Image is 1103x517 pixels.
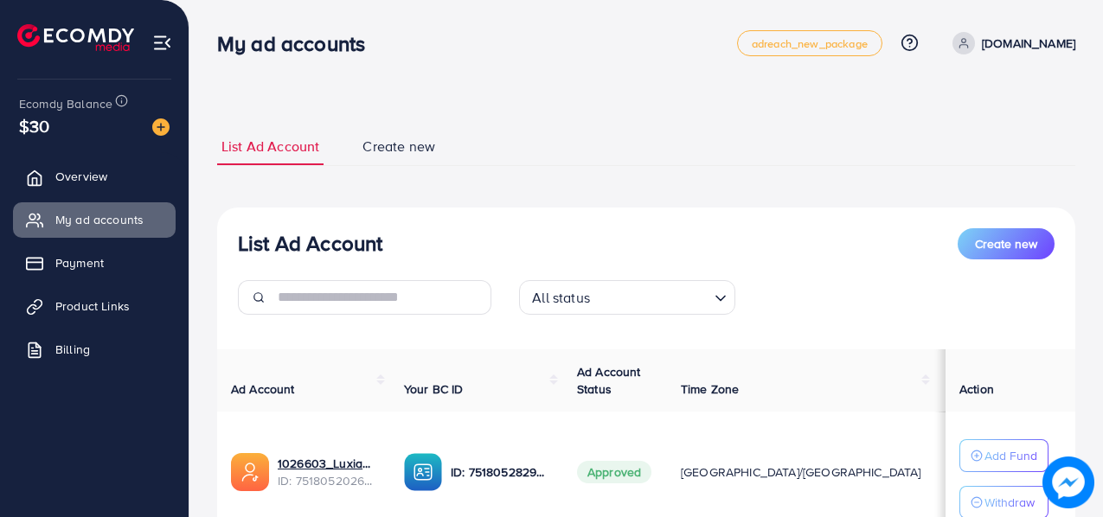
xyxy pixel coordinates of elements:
span: Time Zone [681,380,739,398]
span: Payment [55,254,104,271]
span: Product Links [55,297,130,315]
a: adreach_new_package [737,30,882,56]
span: [GEOGRAPHIC_DATA]/[GEOGRAPHIC_DATA] [681,463,921,481]
img: image [152,118,170,136]
span: Action [959,380,994,398]
div: Search for option [519,280,735,315]
img: ic-ba-acc.ded83a64.svg [404,453,442,491]
input: Search for option [595,282,708,310]
p: Add Fund [984,445,1037,466]
div: <span class='underline'>1026603_Luxia_1750433190642</span></br>7518052026253918226 [278,455,376,490]
span: Ecomdy Balance [19,95,112,112]
span: Billing [55,341,90,358]
p: Withdraw [984,492,1035,513]
h3: List Ad Account [238,231,382,256]
a: Billing [13,332,176,367]
img: image [1047,461,1090,504]
img: ic-ads-acc.e4c84228.svg [231,453,269,491]
span: Create new [362,137,435,156]
p: [DOMAIN_NAME] [982,33,1075,54]
a: Product Links [13,289,176,323]
p: ID: 7518052829551181841 [451,462,549,482]
a: 1026603_Luxia_1750433190642 [278,455,376,472]
span: My ad accounts [55,211,144,228]
span: adreach_new_package [752,38,868,49]
a: My ad accounts [13,202,176,237]
img: logo [17,24,134,51]
span: $30 [19,113,49,138]
a: [DOMAIN_NAME] [946,32,1075,54]
span: ID: 7518052026253918226 [278,472,376,489]
span: Ad Account Status [577,363,641,398]
img: menu [152,33,172,53]
span: Ad Account [231,380,295,398]
span: Create new [975,235,1037,252]
span: Overview [55,168,107,185]
h3: My ad accounts [217,31,379,56]
a: Payment [13,246,176,280]
span: Approved [577,461,651,483]
button: Add Fund [959,439,1048,472]
a: Overview [13,159,176,194]
span: Your BC ID [404,380,464,398]
span: List Ad Account [221,137,319,156]
span: All status [529,285,593,310]
button: Create new [958,228,1055,259]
